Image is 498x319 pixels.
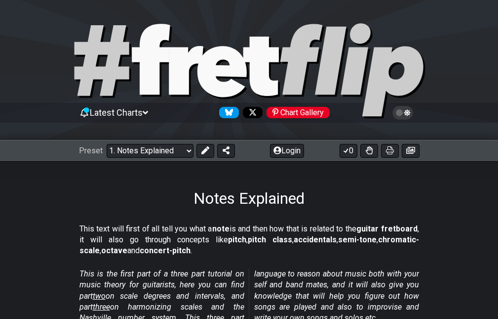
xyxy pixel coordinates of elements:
[248,235,292,244] strong: pitch class
[93,291,106,301] span: two
[193,189,305,208] h1: Notes Explained
[397,108,409,117] span: Toggle light / dark theme
[90,107,143,118] span: Latest Charts
[140,246,191,255] strong: concert-pitch
[340,144,357,158] button: 0
[196,144,214,158] button: Edit Preset
[381,144,399,158] button: Print
[217,144,235,158] button: Share Preset
[270,144,304,158] button: Login
[79,224,419,257] p: This text will first of all tell you what a is and then how that is related to the , it will also...
[101,246,127,255] strong: octave
[228,235,246,244] strong: pitch
[239,107,263,118] a: Follow #fretflip at X
[356,224,418,233] strong: guitar fretboard
[93,302,110,312] span: three
[212,224,230,233] strong: note
[402,144,420,158] button: Create image
[107,144,193,158] select: Preset
[294,235,337,244] strong: accidentals
[263,107,330,118] a: #fretflip at Pinterest
[215,107,239,118] a: Follow #fretflip at Bluesky
[267,107,330,118] div: Chart Gallery
[360,144,378,158] button: Toggle Dexterity for all fretkits
[79,146,103,155] span: Preset
[338,235,377,244] strong: semi-tone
